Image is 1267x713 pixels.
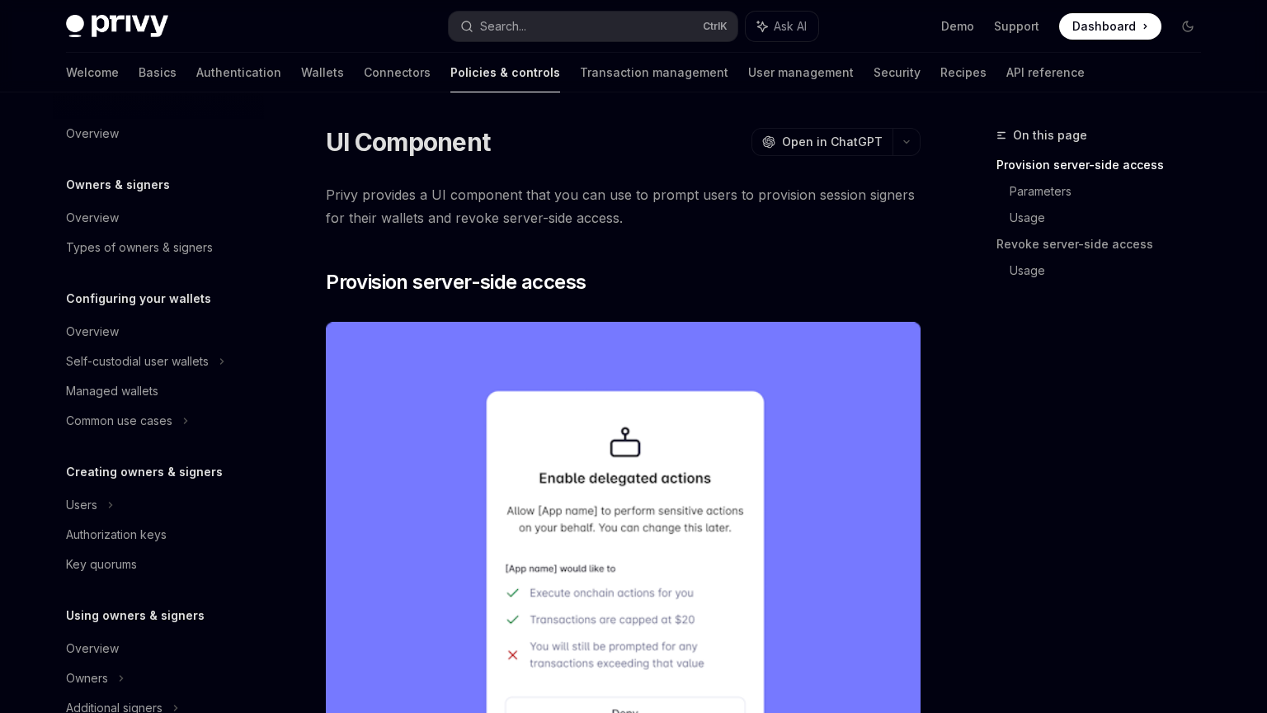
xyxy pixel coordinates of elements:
[1059,13,1161,40] a: Dashboard
[53,550,264,579] a: Key quorums
[66,606,205,626] h5: Using owners & signers
[66,639,119,659] div: Overview
[66,411,172,431] div: Common use cases
[774,18,807,35] span: Ask AI
[53,634,264,663] a: Overview
[1010,178,1214,205] a: Parameters
[580,53,728,92] a: Transaction management
[1010,205,1214,231] a: Usage
[450,53,560,92] a: Policies & controls
[66,175,170,195] h5: Owners & signers
[53,119,264,149] a: Overview
[66,15,168,38] img: dark logo
[940,53,987,92] a: Recipes
[1175,13,1201,40] button: Toggle dark mode
[66,555,137,574] div: Key quorums
[326,269,586,295] span: Provision server-side access
[782,134,883,150] span: Open in ChatGPT
[326,183,921,229] span: Privy provides a UI component that you can use to prompt users to provision session signers for t...
[196,53,281,92] a: Authentication
[53,233,264,262] a: Types of owners & signers
[66,238,213,257] div: Types of owners & signers
[1010,257,1214,284] a: Usage
[66,668,108,688] div: Owners
[996,231,1214,257] a: Revoke server-side access
[996,152,1214,178] a: Provision server-side access
[66,53,119,92] a: Welcome
[751,128,893,156] button: Open in ChatGPT
[66,289,211,309] h5: Configuring your wallets
[66,124,119,144] div: Overview
[301,53,344,92] a: Wallets
[1006,53,1085,92] a: API reference
[53,376,264,406] a: Managed wallets
[66,381,158,401] div: Managed wallets
[326,127,490,157] h1: UI Component
[53,520,264,550] a: Authorization keys
[139,53,177,92] a: Basics
[66,495,97,515] div: Users
[53,317,264,347] a: Overview
[66,322,119,342] div: Overview
[703,20,728,33] span: Ctrl K
[1013,125,1087,145] span: On this page
[874,53,921,92] a: Security
[66,525,167,545] div: Authorization keys
[480,17,526,36] div: Search...
[364,53,431,92] a: Connectors
[449,12,737,41] button: Search...CtrlK
[941,18,974,35] a: Demo
[66,208,119,228] div: Overview
[53,203,264,233] a: Overview
[994,18,1039,35] a: Support
[66,352,209,371] div: Self-custodial user wallets
[66,462,223,482] h5: Creating owners & signers
[748,53,854,92] a: User management
[1072,18,1136,35] span: Dashboard
[746,12,818,41] button: Ask AI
